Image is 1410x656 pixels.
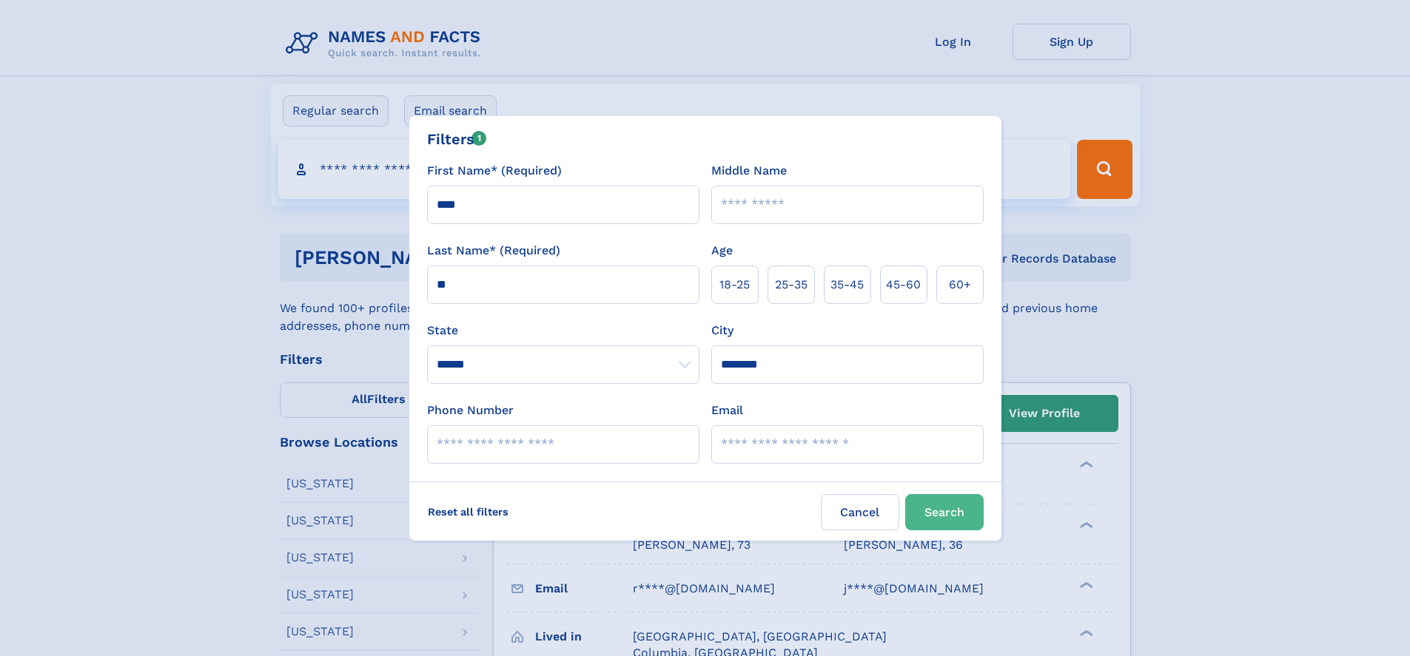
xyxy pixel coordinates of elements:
label: Phone Number [427,402,514,419]
span: 60+ [949,276,971,294]
label: Age [711,242,733,260]
div: Filters [427,128,487,150]
span: 25‑35 [775,276,808,294]
button: Search [905,494,984,530]
span: 35‑45 [830,276,864,294]
label: City [711,322,733,339]
span: 45‑60 [886,276,921,294]
label: State [427,322,699,339]
label: Email [711,402,743,419]
label: First Name* (Required) [427,162,562,180]
span: 18‑25 [719,276,750,294]
label: Reset all filters [418,494,518,530]
label: Middle Name [711,162,787,180]
label: Last Name* (Required) [427,242,560,260]
label: Cancel [821,494,899,530]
